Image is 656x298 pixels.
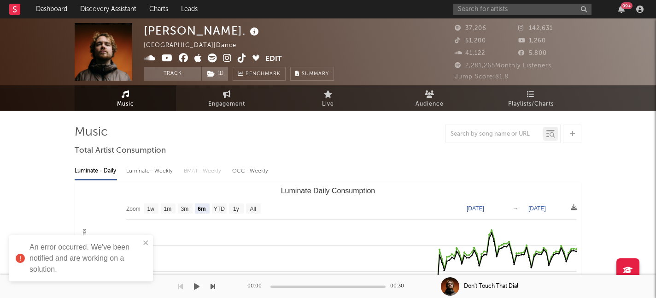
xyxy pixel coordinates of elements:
button: (1) [202,67,228,81]
a: Playlists/Charts [480,85,581,111]
text: → [513,205,518,212]
button: Track [144,67,201,81]
text: YTD [214,206,225,212]
a: Music [75,85,176,111]
button: Summary [290,67,334,81]
text: 1w [147,206,155,212]
text: 6m [198,206,205,212]
button: Edit [265,54,282,65]
span: 1,260 [518,38,546,44]
input: Search for artists [453,4,592,15]
div: [PERSON_NAME]. [144,23,261,38]
text: Zoom [126,206,141,212]
div: 00:00 [247,281,266,292]
text: [DATE] [467,205,484,212]
span: Audience [416,99,444,110]
text: 1m [164,206,172,212]
div: Luminate - Weekly [126,163,175,179]
a: Live [277,85,379,111]
text: Luminate Daily Consumption [281,187,375,195]
span: Benchmark [246,69,281,80]
a: Audience [379,85,480,111]
text: 3m [181,206,189,212]
span: Jump Score: 81.8 [455,74,509,80]
div: OCC - Weekly [232,163,269,179]
div: Luminate - Daily [75,163,117,179]
text: 1y [233,206,239,212]
span: 5,800 [518,50,547,56]
span: Summary [302,72,329,77]
span: ( 1 ) [201,67,228,81]
span: 41,122 [455,50,485,56]
button: 99+ [618,6,625,13]
span: 142,631 [518,25,553,31]
div: 00:30 [390,281,409,292]
a: Benchmark [233,67,286,81]
span: 2,281,265 Monthly Listeners [455,63,551,69]
span: 37,206 [455,25,486,31]
span: Playlists/Charts [508,99,554,110]
div: 99 + [621,2,633,9]
div: Don't Touch That Dial [464,282,518,291]
text: [DATE] [528,205,546,212]
text: All [250,206,256,212]
span: Total Artist Consumption [75,145,166,156]
span: Live [322,99,334,110]
span: 51,200 [455,38,486,44]
span: Engagement [208,99,245,110]
text: Luminate Daily Streams [81,229,88,287]
div: [GEOGRAPHIC_DATA] | Dance [144,40,247,51]
button: close [143,239,149,248]
span: Music [117,99,134,110]
div: An error occurred. We've been notified and are working on a solution. [29,242,140,275]
input: Search by song name or URL [446,131,543,138]
a: Engagement [176,85,277,111]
